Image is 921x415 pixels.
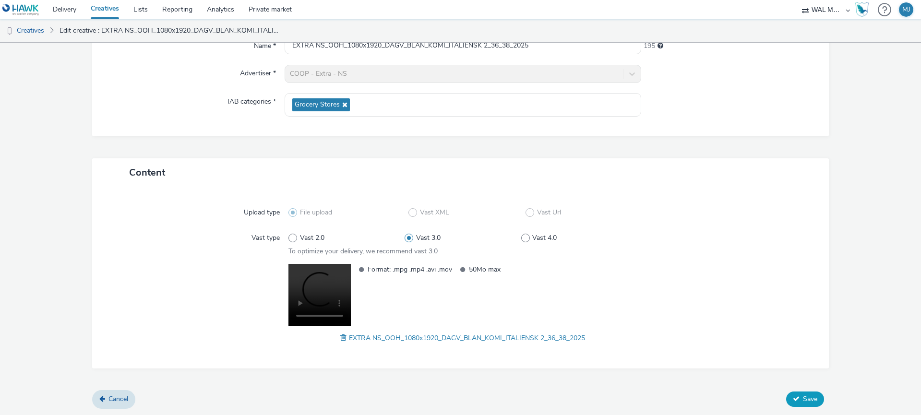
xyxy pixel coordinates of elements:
[416,233,441,243] span: Vast 3.0
[250,37,280,51] label: Name *
[300,233,324,243] span: Vast 2.0
[902,2,910,17] div: MJ
[92,390,135,408] a: Cancel
[300,208,332,217] span: File upload
[537,208,561,217] span: Vast Url
[368,264,452,275] span: Format: .mpg .mp4 .avi .mov
[349,333,585,343] span: EXTRA NS_OOH_1080x1920_DAGV_BLAN_KOMI_ITALIENSK 2_36_38_2025
[295,101,340,109] span: Grocery Stores
[129,166,165,179] span: Content
[420,208,449,217] span: Vast XML
[469,264,553,275] span: 50Mo max
[224,93,280,107] label: IAB categories *
[658,41,663,51] div: Maximum 255 characters
[532,233,557,243] span: Vast 4.0
[236,65,280,78] label: Advertiser *
[786,391,824,407] button: Save
[855,2,873,17] a: Hawk Academy
[248,229,284,243] label: Vast type
[55,19,285,42] a: Edit creative : EXTRA NS_OOH_1080x1920_DAGV_BLAN_KOMI_ITALIENSK 2_36_38_2025
[5,26,14,36] img: dooh
[803,394,817,403] span: Save
[855,2,869,17] img: Hawk Academy
[240,204,284,217] label: Upload type
[2,4,39,16] img: undefined Logo
[285,37,641,54] input: Name
[644,41,655,51] span: 195
[288,247,438,256] span: To optimize your delivery, we recommend vast 3.0
[108,394,128,403] span: Cancel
